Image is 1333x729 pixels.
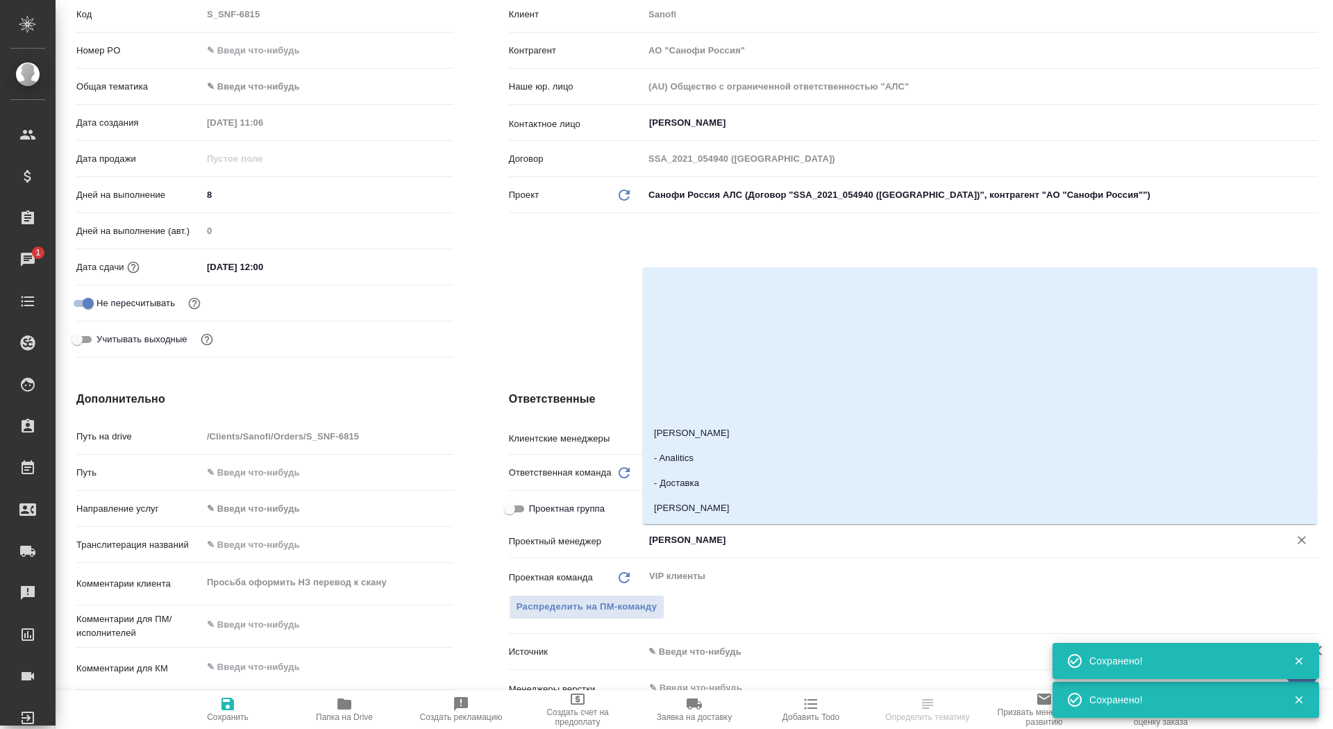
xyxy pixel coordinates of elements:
[509,535,644,548] p: Проектный менеджер
[529,502,605,516] span: Проектная группа
[509,80,644,94] p: Наше юр. лицо
[76,502,202,516] p: Направление услуг
[643,521,1317,546] li: [PERSON_NAME]
[76,260,124,274] p: Дата сдачи
[1284,655,1313,667] button: Закрыть
[643,471,1317,496] li: - Доставка
[636,690,753,729] button: Заявка на доставку
[644,76,1318,97] input: Пустое поле
[202,497,453,521] div: ✎ Введи что-нибудь
[644,640,1318,664] div: ✎ Введи что-нибудь
[420,712,503,722] span: Создать рекламацию
[124,258,142,276] button: Если добавить услуги и заполнить их объемом, то дата рассчитается автоматически
[76,8,202,22] p: Код
[648,680,1267,696] input: ✎ Введи что-нибудь
[1284,694,1313,706] button: Закрыть
[644,40,1318,60] input: Пустое поле
[76,44,202,58] p: Номер PO
[76,116,202,130] p: Дата создания
[509,466,612,480] p: Ответственная команда
[509,432,644,446] p: Клиентские менеджеры
[207,502,437,516] div: ✎ Введи что-нибудь
[202,257,324,277] input: ✎ Введи что-нибудь
[782,712,839,722] span: Добавить Todo
[97,333,187,346] span: Учитывать выходные
[202,185,453,205] input: ✎ Введи что-нибудь
[202,535,453,555] input: ✎ Введи что-нибудь
[1089,693,1273,707] div: Сохранено!
[643,421,1317,446] li: [PERSON_NAME]
[202,112,324,133] input: Пустое поле
[657,712,732,722] span: Заявка на доставку
[643,496,1317,521] li: [PERSON_NAME]
[286,690,403,729] button: Папка на Drive
[403,690,519,729] button: Создать рекламацию
[202,426,453,446] input: Пустое поле
[869,690,986,729] button: Определить тематику
[528,707,628,727] span: Создать счет на предоплату
[1089,654,1273,668] div: Сохранено!
[986,690,1103,729] button: Призвать менеджера по развитию
[509,117,644,131] p: Контактное лицо
[644,4,1318,24] input: Пустое поле
[648,645,1301,659] div: ✎ Введи что-нибудь
[509,595,665,619] span: В заказе уже есть ответственный ПМ или ПМ группа
[643,446,1317,471] li: - Analitics
[202,75,453,99] div: ✎ Введи что-нибудь
[27,246,49,260] span: 1
[1292,530,1311,550] button: Очистить
[207,80,437,94] div: ✎ Введи что-нибудь
[198,330,216,349] button: Выбери, если сб и вс нужно считать рабочими днями для выполнения заказа.
[3,242,52,277] a: 1
[76,224,202,238] p: Дней на выполнение (авт.)
[509,8,644,22] p: Клиент
[509,595,665,619] button: Распределить на ПМ-команду
[519,690,636,729] button: Создать счет на предоплату
[76,430,202,444] p: Путь на drive
[76,538,202,552] p: Транслитерация названий
[509,391,1318,408] h4: Ответственные
[202,149,324,169] input: Пустое поле
[753,690,869,729] button: Добавить Todo
[509,152,644,166] p: Договор
[76,391,453,408] h4: Дополнительно
[994,707,1094,727] span: Призвать менеджера по развитию
[76,466,202,480] p: Путь
[1310,121,1313,124] button: Open
[509,44,644,58] p: Контрагент
[509,571,593,585] p: Проектная команда
[76,80,202,94] p: Общая тематика
[202,462,453,483] input: ✎ Введи что-нибудь
[76,577,202,591] p: Комментарии клиента
[169,690,286,729] button: Сохранить
[644,183,1318,207] div: Санофи Россия АЛС (Договор "SSA_2021_054940 ([GEOGRAPHIC_DATA])", контрагент "АО "Санофи Россия"")
[509,188,539,202] p: Проект
[207,712,249,722] span: Сохранить
[202,40,453,60] input: ✎ Введи что-нибудь
[885,712,969,722] span: Определить тематику
[644,149,1318,169] input: Пустое поле
[509,682,644,696] p: Менеджеры верстки
[517,599,657,615] span: Распределить на ПМ-команду
[316,712,373,722] span: Папка на Drive
[509,645,644,659] p: Источник
[202,4,453,24] input: Пустое поле
[202,221,453,241] input: Пустое поле
[185,294,203,312] button: Включи, если не хочешь, чтобы указанная дата сдачи изменилась после переставления заказа в 'Подтв...
[76,662,202,676] p: Комментарии для КМ
[76,612,202,640] p: Комментарии для ПМ/исполнителей
[76,188,202,202] p: Дней на выполнение
[97,296,175,310] span: Не пересчитывать
[202,571,453,594] textarea: Просьба оформить НЗ перевод к скану
[1310,539,1313,542] button: Close
[76,152,202,166] p: Дата продажи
